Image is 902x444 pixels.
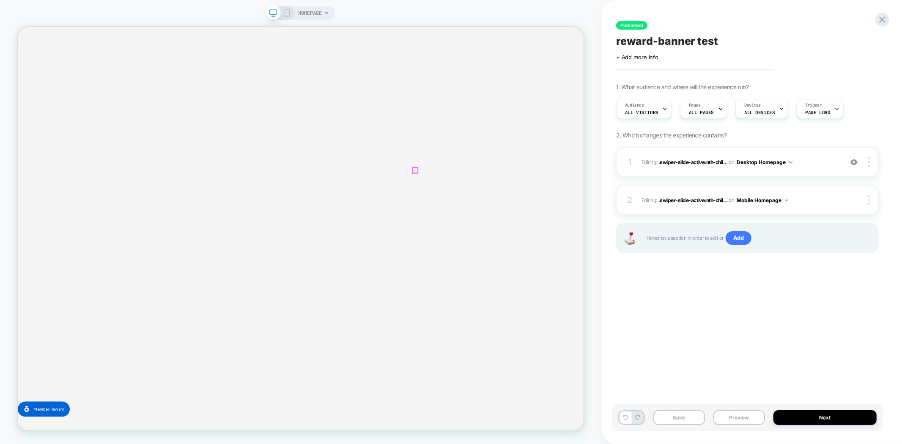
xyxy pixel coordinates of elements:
span: Devices [744,102,761,108]
button: Desktop Homepage [737,157,792,167]
img: crossed eye [850,159,858,166]
span: on [729,157,734,167]
span: ALL PAGES [689,110,714,115]
button: Save [653,410,705,425]
span: 2. Which changes the experience contains? [616,132,727,139]
span: on [729,195,734,205]
img: down arrow [785,199,788,201]
span: Add [726,231,751,245]
span: + Add more info [616,54,658,60]
span: Editing : [642,157,839,167]
span: All Visitors [625,110,658,115]
span: .swiper-slide-active:nth-chil... [658,197,728,203]
span: .swiper-slide-active:nth-chil... [658,159,728,165]
span: Published [616,21,647,30]
span: Pages [689,102,701,108]
button: Next [773,410,877,425]
img: down arrow [789,161,792,163]
div: 2 [625,192,634,208]
img: close [868,195,870,205]
img: Joystick [621,232,638,245]
button: Mobile Homepage [737,195,788,206]
span: Hover on a section in order to edit or [647,231,869,245]
span: Page Load [806,110,831,115]
div: 1 [625,154,634,170]
span: Editing : [642,195,839,206]
span: Audience [625,102,644,108]
span: ALL DEVICES [744,110,775,115]
span: Trigger [806,102,822,108]
span: reward-banner test [616,35,718,47]
img: close [868,157,870,167]
button: Preview [713,410,765,425]
span: HOMEPAGE [298,6,322,20]
span: 1. What audience and where will the experience run? [616,83,748,90]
